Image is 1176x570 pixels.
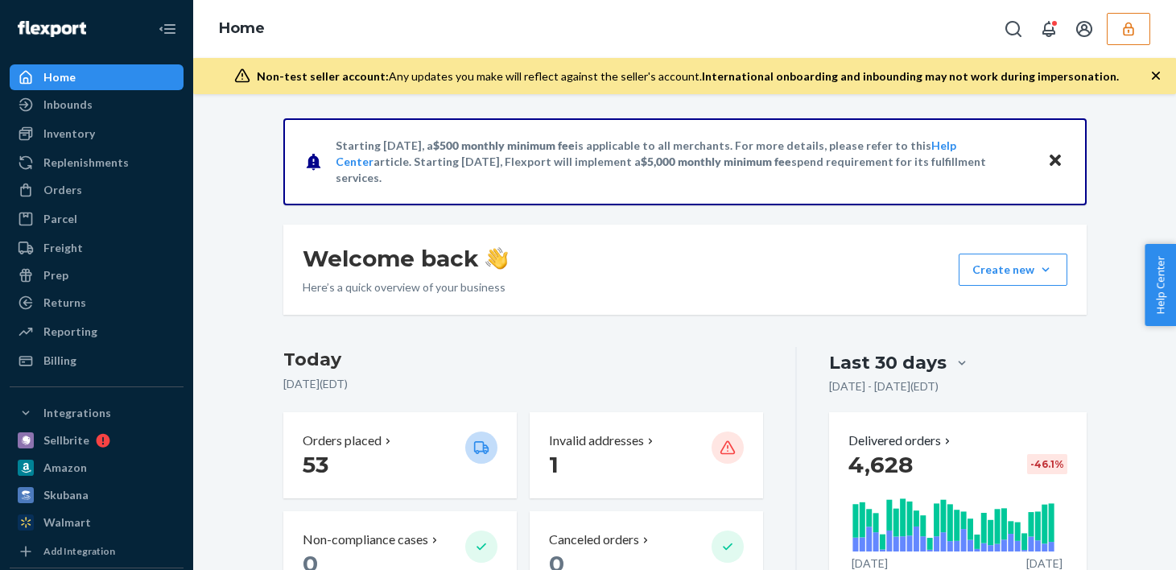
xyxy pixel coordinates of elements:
button: Close [1045,150,1066,173]
h1: Welcome back [303,244,508,273]
span: 1 [549,451,559,478]
a: Home [219,19,265,37]
button: Open Search Box [997,13,1030,45]
a: Freight [10,235,184,261]
a: Walmart [10,510,184,535]
button: Close Navigation [151,13,184,45]
button: Open notifications [1033,13,1065,45]
a: Orders [10,177,184,203]
a: Replenishments [10,150,184,176]
iframe: Opens a widget where you can chat to one of our agents [1071,522,1160,562]
div: Inbounds [43,97,93,113]
a: Inventory [10,121,184,147]
div: Prep [43,267,68,283]
a: Billing [10,348,184,374]
button: Integrations [10,400,184,426]
a: Skubana [10,482,184,508]
p: [DATE] ( EDT ) [283,376,764,392]
a: Inbounds [10,92,184,118]
a: Sellbrite [10,427,184,453]
span: 53 [303,451,328,478]
button: Delivered orders [848,432,954,450]
p: Canceled orders [549,531,639,549]
p: Here’s a quick overview of your business [303,279,508,295]
a: Parcel [10,206,184,232]
div: Walmart [43,514,91,531]
p: Non-compliance cases [303,531,428,549]
a: Prep [10,262,184,288]
h3: Today [283,347,764,373]
div: Add Integration [43,544,115,558]
div: Integrations [43,405,111,421]
div: Any updates you make will reflect against the seller's account. [257,68,1119,85]
button: Invalid addresses 1 [530,412,763,498]
ol: breadcrumbs [206,6,278,52]
a: Home [10,64,184,90]
p: Starting [DATE], a is applicable to all merchants. For more details, please refer to this article... [336,138,1032,186]
button: Help Center [1145,244,1176,326]
div: Home [43,69,76,85]
div: Orders [43,182,82,198]
span: 4,628 [848,451,913,478]
button: Create new [959,254,1067,286]
div: Freight [43,240,83,256]
button: Open account menu [1068,13,1100,45]
img: hand-wave emoji [485,247,508,270]
div: Billing [43,353,76,369]
div: Replenishments [43,155,129,171]
div: Parcel [43,211,77,227]
div: Amazon [43,460,87,476]
a: Amazon [10,455,184,481]
p: [DATE] - [DATE] ( EDT ) [829,378,939,394]
p: Invalid addresses [549,432,644,450]
div: Returns [43,295,86,311]
span: $500 monthly minimum fee [433,138,575,152]
div: Skubana [43,487,89,503]
span: Non-test seller account: [257,69,389,83]
div: Reporting [43,324,97,340]
div: Inventory [43,126,95,142]
div: -46.1 % [1027,454,1067,474]
a: Returns [10,290,184,316]
p: Orders placed [303,432,382,450]
button: Orders placed 53 [283,412,517,498]
a: Reporting [10,319,184,345]
img: Flexport logo [18,21,86,37]
div: Sellbrite [43,432,89,448]
span: $5,000 monthly minimum fee [641,155,791,168]
span: International onboarding and inbounding may not work during impersonation. [702,69,1119,83]
a: Add Integration [10,542,184,561]
div: Last 30 days [829,350,947,375]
